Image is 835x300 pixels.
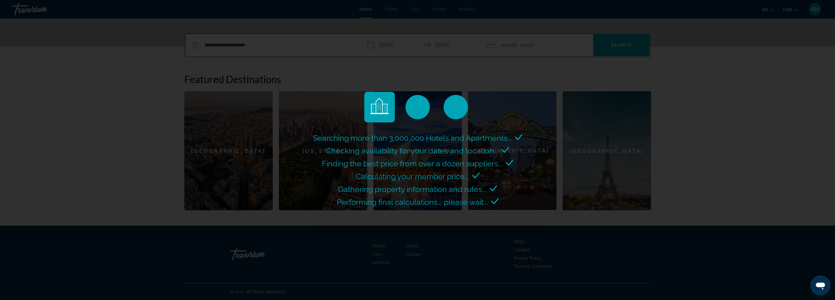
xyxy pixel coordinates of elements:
[326,146,498,155] span: Checking availability for your dates and location...
[337,197,488,207] span: Performing final calculations... please wait...
[811,276,830,295] iframe: Кнопка запуска окна обмена сообщениями
[313,133,512,143] span: Searching more than 3,000,000 Hotels and Apartments...
[322,159,503,168] span: Finding the best price from over a dozen suppliers...
[338,185,487,194] span: Gathering property information and rules...
[356,172,469,181] span: Calculating your member price...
